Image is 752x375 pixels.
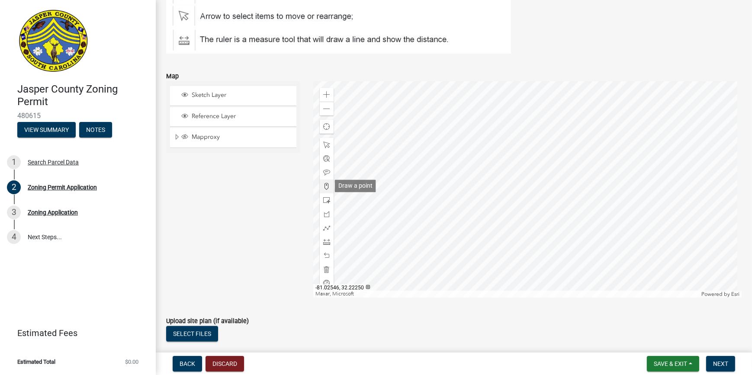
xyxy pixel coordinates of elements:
div: Zoom out [320,102,334,115]
div: 4 [7,230,21,244]
span: Save & Exit [654,360,687,367]
li: Sketch Layer [170,86,296,106]
div: Sketch Layer [180,91,293,100]
ul: Layer List [169,84,297,150]
div: 3 [7,205,21,219]
li: Reference Layer [170,107,296,127]
span: Sketch Layer [190,91,293,99]
button: Notes [79,122,112,138]
div: Zoom in [320,88,334,102]
label: Map [166,74,179,80]
span: Estimated Total [17,359,55,365]
h4: Jasper County Zoning Permit [17,83,149,108]
a: Esri [731,291,739,297]
span: Mapproxy [190,133,293,141]
div: Search Parcel Data [28,159,79,165]
div: Zoning Application [28,209,78,215]
button: Select files [166,326,218,342]
div: Maxar, Microsoft [313,291,699,298]
div: Zoning Permit Application [28,184,97,190]
div: Reference Layer [180,112,293,121]
div: Powered by [699,291,742,298]
img: Jasper County, South Carolina [17,9,90,74]
div: 2 [7,180,21,194]
wm-modal-confirm: Summary [17,127,76,134]
a: Estimated Fees [7,324,142,342]
div: Find my location [320,120,334,134]
span: Next [713,360,728,367]
label: Upload site plan (if available) [166,318,249,324]
button: View Summary [17,122,76,138]
button: Save & Exit [647,356,699,372]
span: Expand [174,133,180,142]
wm-modal-confirm: Notes [79,127,112,134]
div: Mapproxy [180,133,293,142]
button: Next [706,356,735,372]
button: Discard [206,356,244,372]
button: Back [173,356,202,372]
div: Draw a point [335,179,376,192]
li: Mapproxy [170,128,296,148]
span: $0.00 [125,359,138,365]
span: Reference Layer [190,112,293,120]
div: 1 [7,155,21,169]
span: 480615 [17,112,138,120]
span: Back [180,360,195,367]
